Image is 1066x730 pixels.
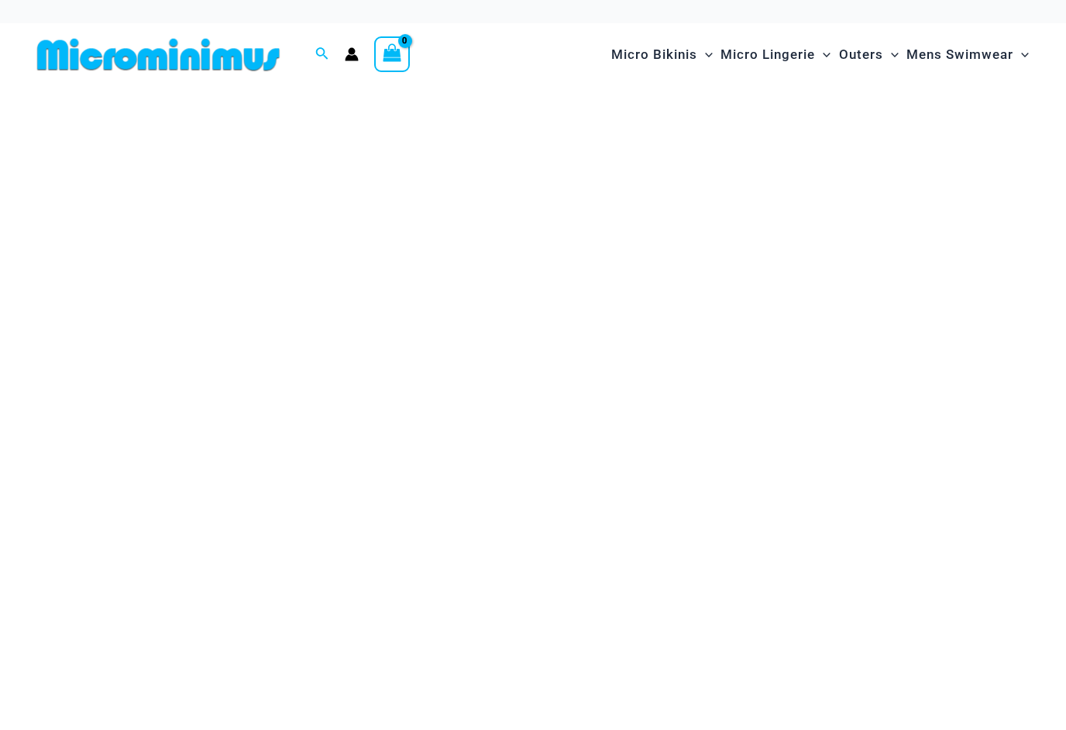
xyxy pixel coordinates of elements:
span: Micro Bikinis [611,35,697,74]
span: Outers [839,35,883,74]
a: Search icon link [315,45,329,64]
a: Mens SwimwearMenu ToggleMenu Toggle [903,31,1033,78]
span: Menu Toggle [697,35,713,74]
a: Micro BikinisMenu ToggleMenu Toggle [607,31,717,78]
a: View Shopping Cart, empty [374,36,410,72]
span: Micro Lingerie [720,35,815,74]
span: Menu Toggle [815,35,830,74]
nav: Site Navigation [605,29,1035,81]
span: Mens Swimwear [906,35,1013,74]
a: Account icon link [345,47,359,61]
a: OutersMenu ToggleMenu Toggle [835,31,903,78]
img: MM SHOP LOGO FLAT [31,37,286,72]
span: Menu Toggle [1013,35,1029,74]
span: Menu Toggle [883,35,899,74]
a: Micro LingerieMenu ToggleMenu Toggle [717,31,834,78]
